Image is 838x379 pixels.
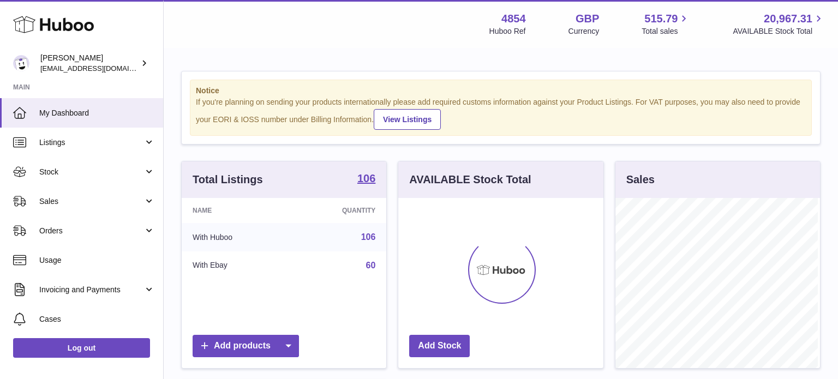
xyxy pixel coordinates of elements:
span: Cases [39,314,155,324]
a: View Listings [374,109,441,130]
a: Add products [193,335,299,357]
a: 106 [357,173,375,186]
a: 20,967.31 AVAILABLE Stock Total [733,11,825,37]
a: Log out [13,338,150,358]
span: [EMAIL_ADDRESS][DOMAIN_NAME] [40,64,160,73]
span: Invoicing and Payments [39,285,143,295]
span: Sales [39,196,143,207]
div: If you're planning on sending your products internationally please add required customs informati... [196,97,806,130]
span: Usage [39,255,155,266]
span: 515.79 [644,11,678,26]
a: 60 [366,261,376,270]
strong: 106 [357,173,375,184]
span: Orders [39,226,143,236]
td: With Huboo [182,223,290,251]
strong: 4854 [501,11,526,26]
th: Quantity [290,198,386,223]
span: AVAILABLE Stock Total [733,26,825,37]
h3: Total Listings [193,172,263,187]
img: jimleo21@yahoo.gr [13,55,29,71]
td: With Ebay [182,251,290,280]
a: 106 [361,232,376,242]
span: Listings [39,137,143,148]
span: 20,967.31 [764,11,812,26]
div: Huboo Ref [489,26,526,37]
span: My Dashboard [39,108,155,118]
a: Add Stock [409,335,470,357]
strong: GBP [576,11,599,26]
span: Total sales [642,26,690,37]
div: [PERSON_NAME] [40,53,139,74]
h3: AVAILABLE Stock Total [409,172,531,187]
a: 515.79 Total sales [642,11,690,37]
th: Name [182,198,290,223]
strong: Notice [196,86,806,96]
div: Currency [568,26,600,37]
span: Stock [39,167,143,177]
h3: Sales [626,172,655,187]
